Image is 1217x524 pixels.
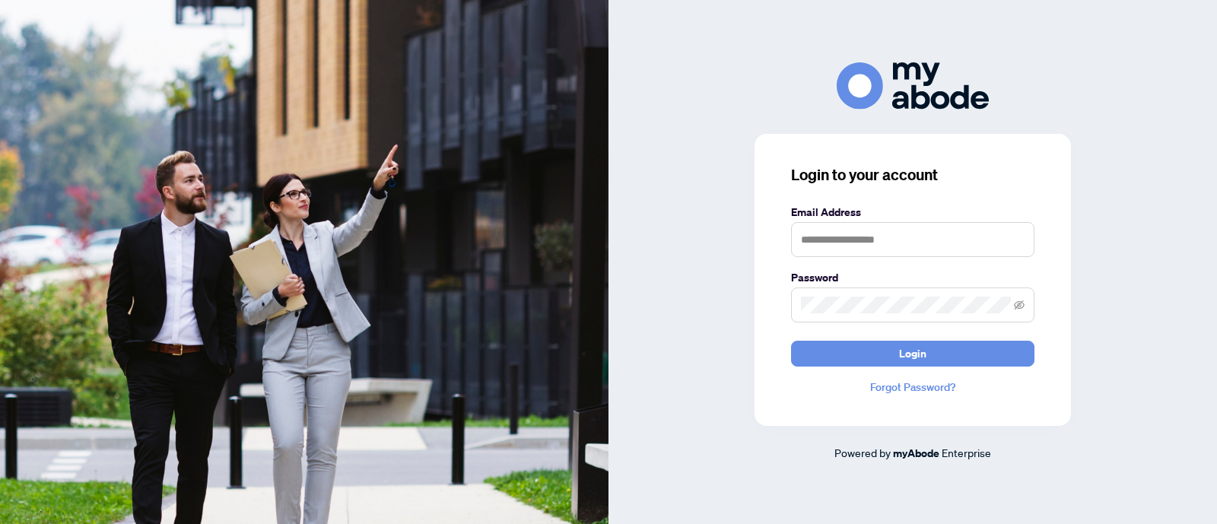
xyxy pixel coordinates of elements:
[899,341,926,366] span: Login
[942,446,991,459] span: Enterprise
[791,204,1034,221] label: Email Address
[791,341,1034,367] button: Login
[791,269,1034,286] label: Password
[791,379,1034,395] a: Forgot Password?
[837,62,989,109] img: ma-logo
[791,164,1034,186] h3: Login to your account
[1014,300,1025,310] span: eye-invisible
[834,446,891,459] span: Powered by
[893,445,939,462] a: myAbode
